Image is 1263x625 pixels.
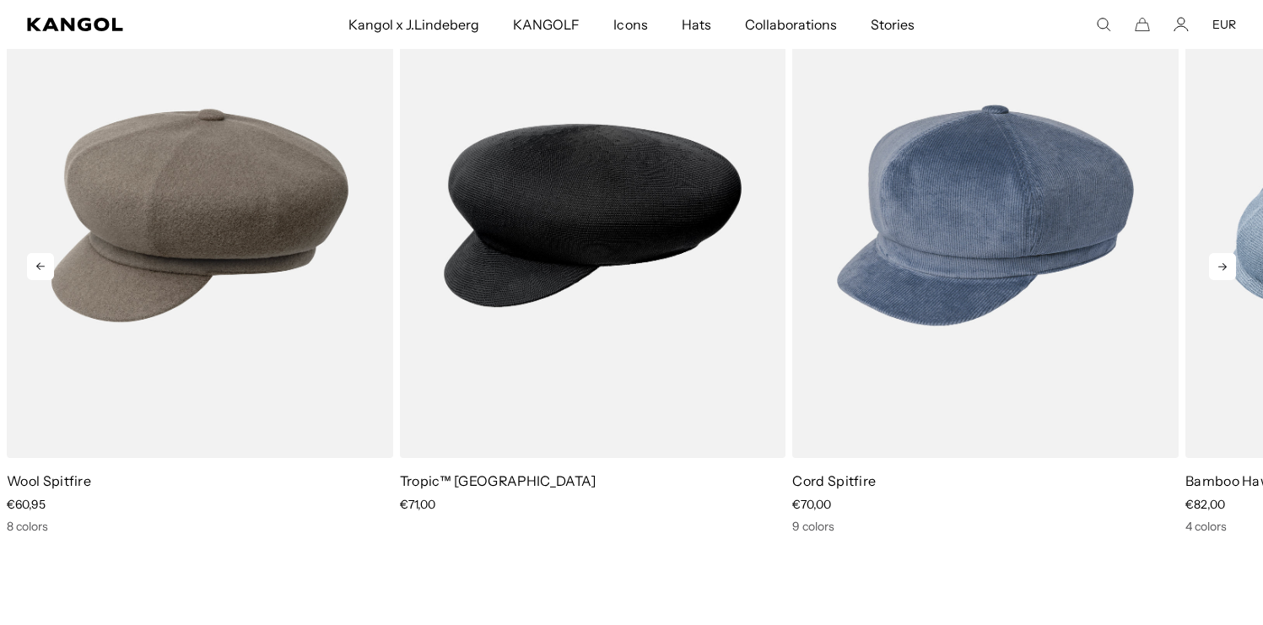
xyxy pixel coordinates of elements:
[7,519,393,534] div: 8 colors
[1135,17,1150,32] button: Cart
[7,497,46,512] span: €60,95
[400,497,435,512] span: €71,00
[1212,17,1236,32] button: EUR
[7,472,91,489] a: Wool Spitfire
[792,497,831,512] span: €70,00
[1174,17,1189,32] a: Account
[27,18,229,31] a: Kangol
[1185,497,1225,512] span: €82,00
[1096,17,1111,32] summary: Search here
[792,472,876,489] a: Cord Spitfire
[792,519,1179,534] div: 9 colors
[400,472,596,489] a: Tropic™ [GEOGRAPHIC_DATA]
